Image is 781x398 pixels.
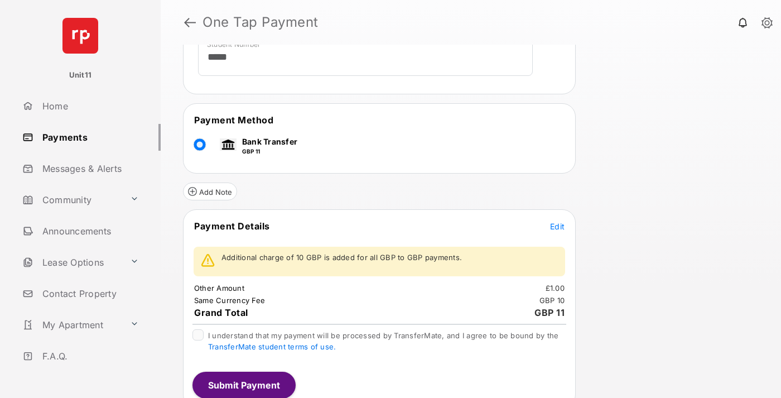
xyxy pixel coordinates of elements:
button: Edit [550,220,565,232]
td: Other Amount [194,283,245,293]
p: GBP 11 [242,147,297,156]
img: bank.png [220,138,237,151]
span: Payment Details [194,220,270,232]
button: Add Note [183,183,237,200]
p: Additional charge of 10 GBP is added for all GBP to GBP payments. [221,252,462,263]
span: Edit [550,222,565,231]
a: Contact Property [18,280,161,307]
td: £1.00 [545,283,565,293]
td: Same Currency Fee [194,295,266,305]
a: TransferMate student terms of use. [208,342,336,351]
span: Grand Total [194,307,248,318]
a: Announcements [18,218,161,244]
p: Bank Transfer [242,136,297,147]
a: Lease Options [18,249,126,276]
a: Home [18,93,161,119]
a: Messages & Alerts [18,155,161,182]
span: I understand that my payment will be processed by TransferMate, and I agree to be bound by the [208,331,558,351]
p: Unit11 [69,70,92,81]
a: F.A.Q. [18,343,161,370]
img: svg+xml;base64,PHN2ZyB4bWxucz0iaHR0cDovL3d3dy53My5vcmcvMjAwMC9zdmciIHdpZHRoPSI2NCIgaGVpZ2h0PSI2NC... [62,18,98,54]
span: GBP 11 [534,307,565,318]
td: GBP 10 [539,295,566,305]
a: Community [18,186,126,213]
strong: One Tap Payment [203,16,319,29]
a: My Apartment [18,311,126,338]
a: Payments [18,124,161,151]
span: Payment Method [194,114,273,126]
